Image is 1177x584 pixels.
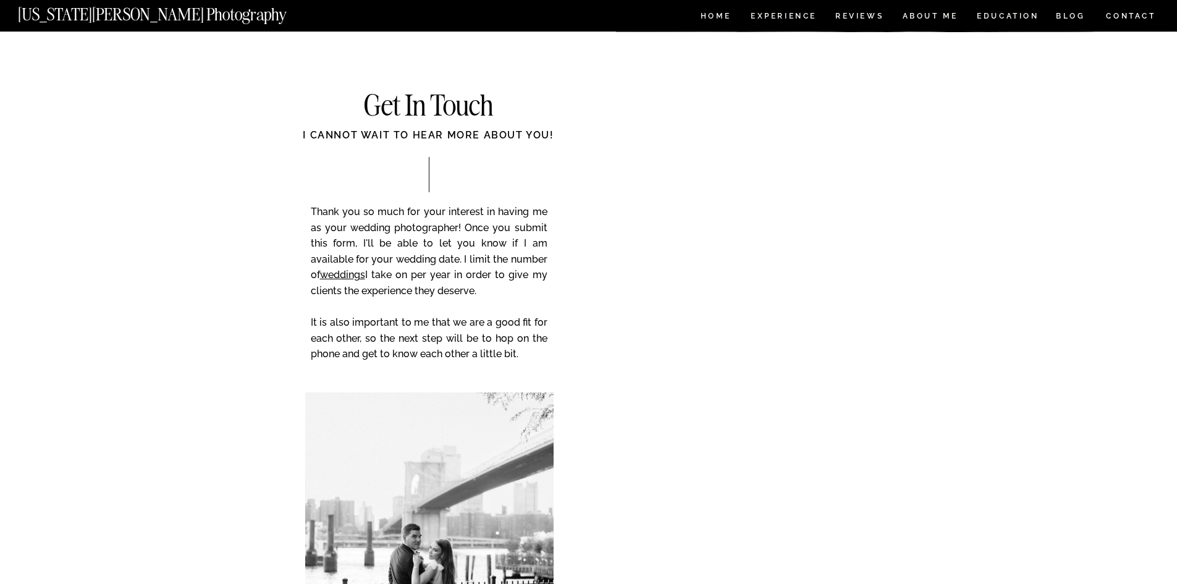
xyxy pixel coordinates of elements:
[311,204,547,379] p: Thank you so much for your interest in having me as your wedding photographer! Once you submit th...
[1056,12,1086,23] a: BLOG
[902,12,958,23] a: ABOUT ME
[835,12,882,23] a: REVIEWS
[698,12,733,23] a: HOME
[18,6,328,17] a: [US_STATE][PERSON_NAME] Photography
[751,12,816,23] a: Experience
[1105,9,1157,23] a: CONTACT
[255,128,602,156] div: I cannot wait to hear more about you!
[976,12,1040,23] a: EDUCATION
[305,91,553,122] h2: Get In Touch
[320,269,365,281] a: weddings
